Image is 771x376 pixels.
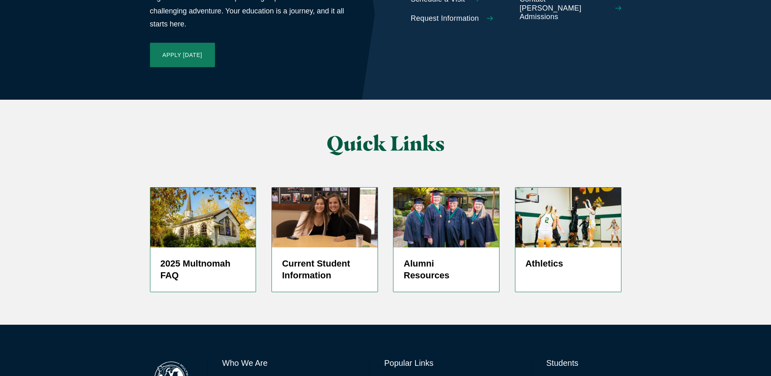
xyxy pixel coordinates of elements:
img: WBBALL_WEB [515,188,621,247]
a: Prayer Chapel in Fall 2025 Multnomah FAQ [150,187,256,292]
h2: Quick Links [231,132,540,155]
img: Prayer Chapel in Fall [150,188,256,247]
h6: Students [546,357,621,369]
h5: Athletics [526,258,611,270]
h5: Current Student Information [282,258,367,282]
h5: 2025 Multnomah FAQ [161,258,246,282]
a: screenshot-2024-05-27-at-1.37.12-pm Current Student Information [271,187,378,292]
img: screenshot-2024-05-27-at-1.37.12-pm [272,188,378,247]
a: Request Information [411,14,513,23]
a: Women's Basketball player shooting jump shot Athletics [515,187,621,292]
h6: Popular Links [384,357,517,369]
span: Request Information [411,14,479,23]
h6: Who We Are [222,357,355,369]
img: 50 Year Alumni 2019 [393,188,499,247]
a: 50 Year Alumni 2019 Alumni Resources [393,187,500,292]
a: Apply [DATE] [150,43,215,67]
h5: Alumni Resources [404,258,489,282]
